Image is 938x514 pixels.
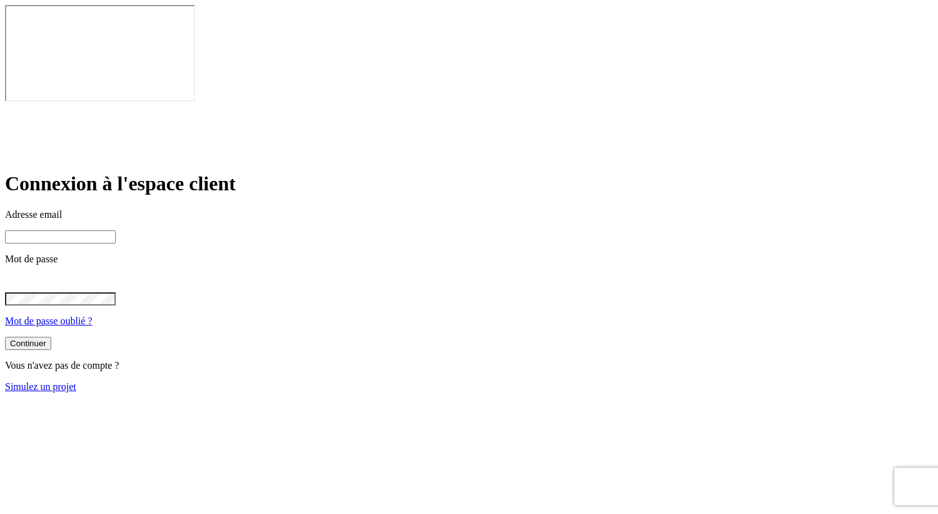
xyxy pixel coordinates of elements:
p: Mot de passe [5,254,933,265]
p: Adresse email [5,209,933,220]
p: Vous n'avez pas de compte ? [5,360,933,371]
a: Simulez un projet [5,381,76,392]
button: Continuer [5,337,51,350]
a: Mot de passe oublié ? [5,316,93,326]
h1: Connexion à l'espace client [5,172,933,195]
div: Continuer [10,339,46,348]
